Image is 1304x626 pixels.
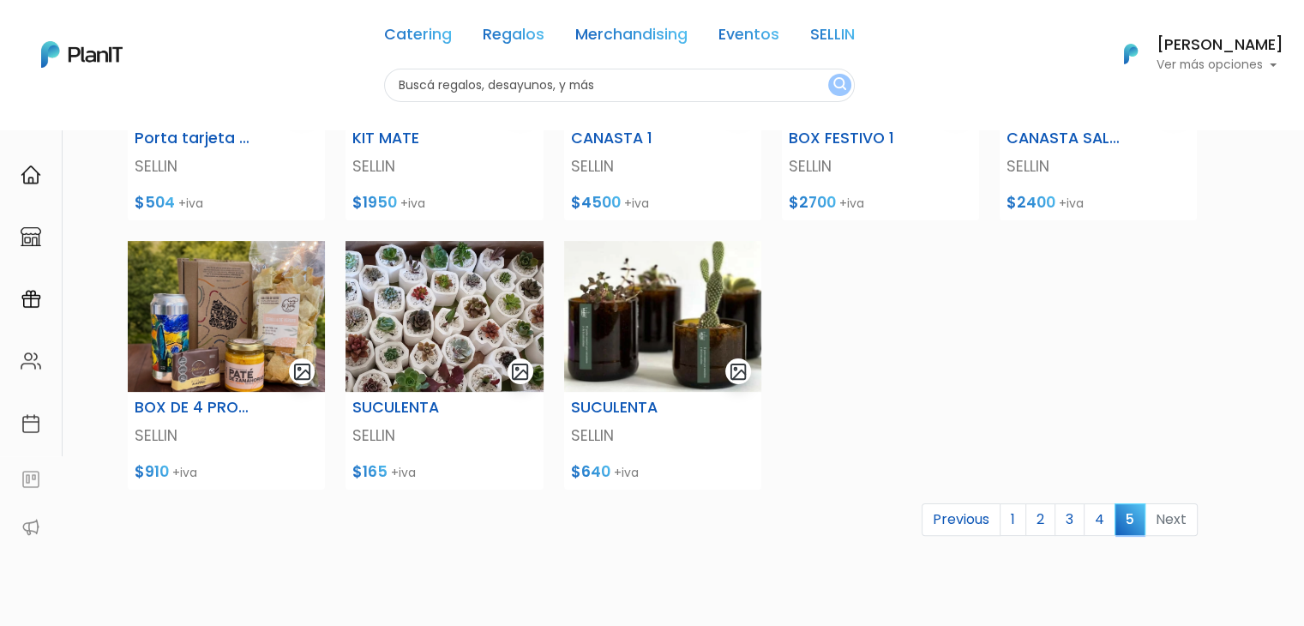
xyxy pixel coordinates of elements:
span: $165 [352,461,388,482]
span: +iva [624,195,649,212]
a: Eventos [718,27,779,48]
span: +iva [172,464,197,481]
span: $2700 [789,192,836,213]
span: +iva [839,195,864,212]
a: Regalos [483,27,544,48]
img: gallery-light [729,362,748,382]
p: SELLIN [352,155,536,178]
span: $910 [135,461,169,482]
img: WhatsApp_Image_2025-09-04_at_13.58.02__1_.jpeg [346,241,543,392]
a: 4 [1084,503,1115,536]
span: 5 [1115,503,1145,535]
h6: Porta tarjeta de cuero [135,129,257,147]
img: partners-52edf745621dab592f3b2c58e3bca9d71375a7ef29c3b500c9f145b62cc070d4.svg [21,517,41,538]
a: gallery-light SUCULENTA SELLIN $165 +iva [335,241,553,490]
a: gallery-light BOX DE 4 PRODUCTOS SELLIN $910 +iva [117,241,335,490]
input: Buscá regalos, desayunos, y más [384,69,855,102]
h6: SUCULENTA [571,399,694,417]
h6: [PERSON_NAME] [1157,38,1283,53]
p: SELLIN [352,424,536,447]
a: 3 [1055,503,1085,536]
button: PlanIt Logo [PERSON_NAME] Ver más opciones [1102,32,1283,76]
a: SELLIN [810,27,855,48]
h6: CANASTA 1 [571,129,694,147]
span: +iva [1059,195,1084,212]
a: Catering [384,27,452,48]
p: SELLIN [135,155,318,178]
span: $4500 [571,192,621,213]
a: gallery-light SUCULENTA SELLIN $640 +iva [554,241,772,490]
div: ¿Necesitás ayuda? [88,16,247,50]
span: +iva [391,464,416,481]
p: SELLIN [571,155,754,178]
a: 2 [1025,503,1055,536]
img: gallery-light [292,362,312,382]
img: calendar-87d922413cdce8b2cf7b7f5f62616a5cf9e4887200fb71536465627b3292af00.svg [21,413,41,434]
img: home-e721727adea9d79c4d83392d1f703f7f8bce08238fde08b1acbfd93340b81755.svg [21,165,41,185]
h6: CANASTA SALUDABLE [1007,129,1129,147]
img: 8A3A565E-FF75-4788-8FDD-8C934B6B0ABD.jpeg [128,241,325,392]
a: Merchandising [575,27,688,48]
span: +iva [614,464,639,481]
h6: KIT MATE [352,129,475,147]
img: campaigns-02234683943229c281be62815700db0a1741e53638e28bf9629b52c665b00959.svg [21,289,41,310]
span: $2400 [1007,192,1055,213]
p: SELLIN [789,155,972,178]
span: $1950 [352,192,397,213]
p: Ver más opciones [1157,59,1283,71]
h6: SUCULENTA [352,399,475,417]
p: SELLIN [571,424,754,447]
span: $640 [571,461,610,482]
img: PlanIt Logo [41,41,123,68]
a: Previous [922,503,1001,536]
h6: BOX DE 4 PRODUCTOS [135,399,257,417]
span: $504 [135,192,175,213]
img: marketplace-4ceaa7011d94191e9ded77b95e3339b90024bf715f7c57f8cf31f2d8c509eaba.svg [21,226,41,247]
p: SELLIN [1007,155,1190,178]
span: +iva [178,195,203,212]
img: gallery-light [510,362,530,382]
img: search_button-432b6d5273f82d61273b3651a40e1bd1b912527efae98b1b7a1b2c0702e16a8d.svg [833,77,846,93]
img: PlanIt Logo [1112,35,1150,73]
img: people-662611757002400ad9ed0e3c099ab2801c6687ba6c219adb57efc949bc21e19d.svg [21,351,41,371]
h6: BOX FESTIVO 1 [789,129,911,147]
span: +iva [400,195,425,212]
img: Captura_de_pantalla_2025-09-04_160156.png [564,241,761,392]
img: feedback-78b5a0c8f98aac82b08bfc38622c3050aee476f2c9584af64705fc4e61158814.svg [21,469,41,490]
a: 1 [1000,503,1026,536]
p: SELLIN [135,424,318,447]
